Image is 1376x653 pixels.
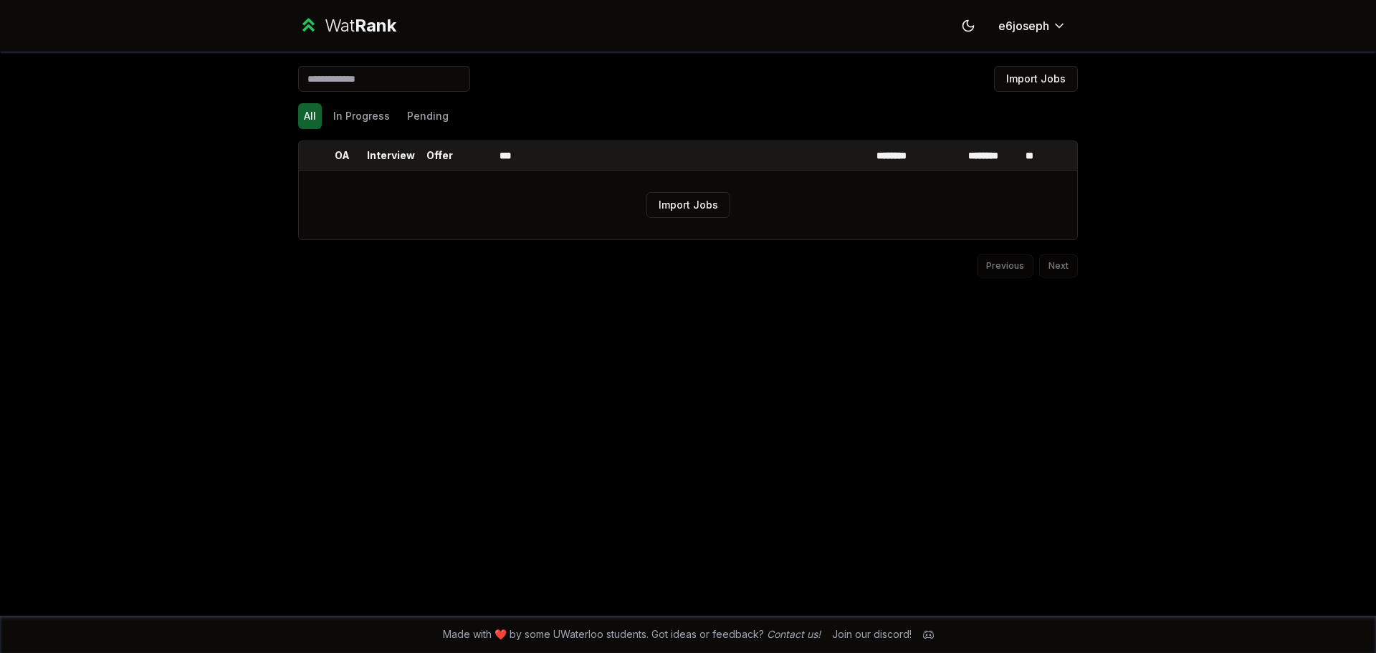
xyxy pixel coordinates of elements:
[298,14,396,37] a: WatRank
[325,14,396,37] div: Wat
[298,103,322,129] button: All
[328,103,396,129] button: In Progress
[646,192,730,218] button: Import Jobs
[426,148,453,163] p: Offer
[401,103,454,129] button: Pending
[767,628,821,640] a: Contact us!
[832,627,912,642] div: Join our discord!
[994,66,1078,92] button: Import Jobs
[335,148,350,163] p: OA
[987,13,1078,39] button: e6joseph
[443,627,821,642] span: Made with ❤️ by some UWaterloo students. Got ideas or feedback?
[355,15,396,36] span: Rank
[367,148,415,163] p: Interview
[998,17,1049,34] span: e6joseph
